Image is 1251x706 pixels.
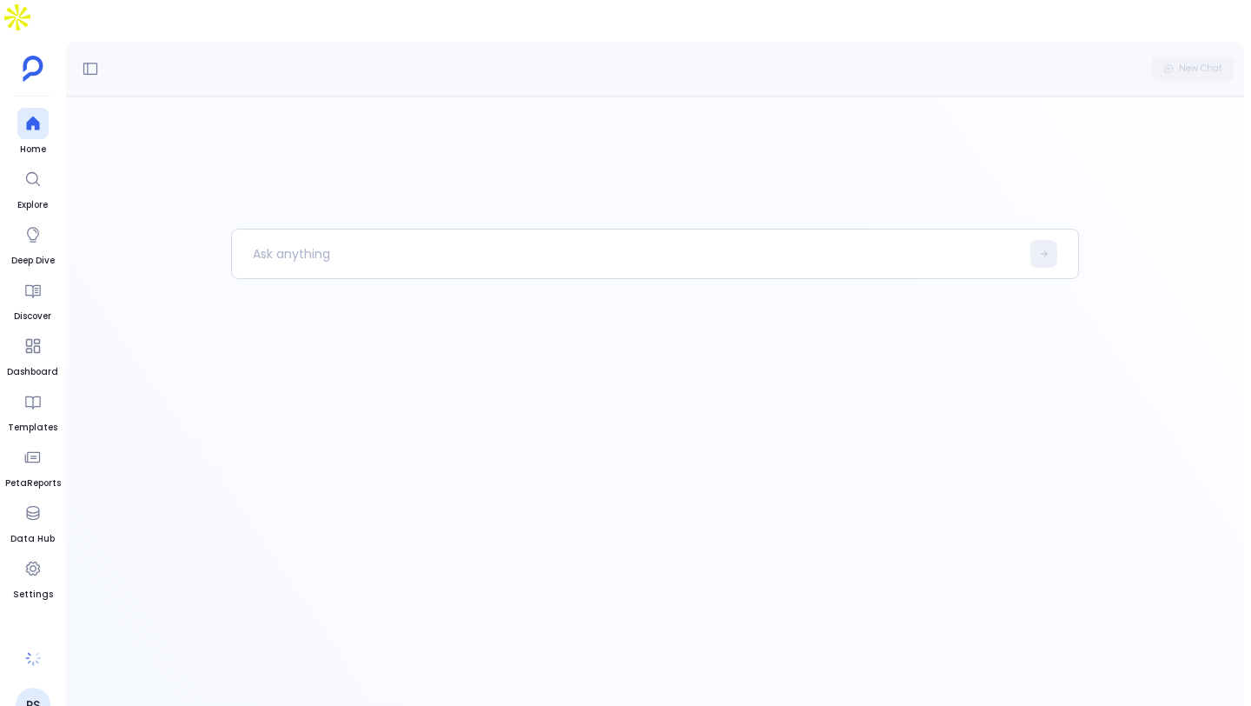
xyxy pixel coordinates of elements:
span: Data Hub [10,532,55,546]
img: petavue logo [23,56,43,82]
a: PetaReports [5,442,61,490]
span: Discover [14,310,51,323]
span: Settings [13,588,53,602]
a: Explore [17,163,49,212]
span: Deep Dive [11,254,55,268]
a: Discover [14,275,51,323]
a: Deep Dive [11,219,55,268]
a: Home [17,108,49,157]
img: spinner-B0dY0IHp.gif [24,649,42,667]
a: Data Hub [10,497,55,546]
span: Dashboard [7,365,58,379]
span: PetaReports [5,476,61,490]
a: Dashboard [7,330,58,379]
span: Home [17,143,49,157]
span: Templates [8,421,57,435]
a: Settings [13,553,53,602]
span: Explore [17,198,49,212]
a: Templates [8,386,57,435]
